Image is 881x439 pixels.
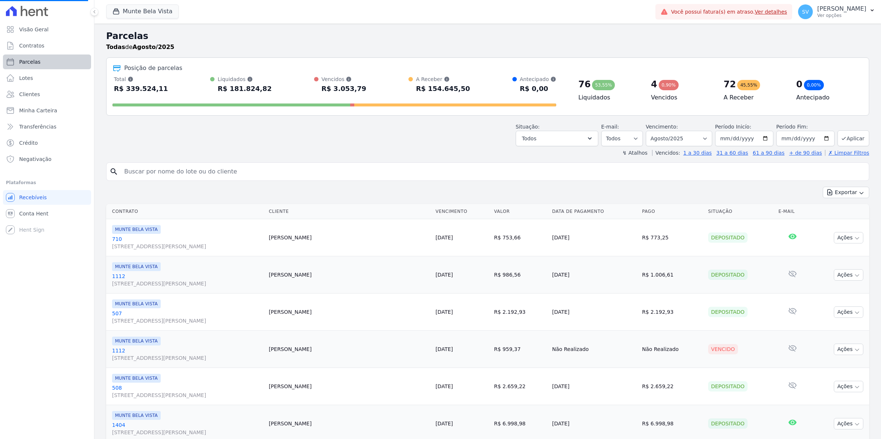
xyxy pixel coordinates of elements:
[834,306,863,318] button: Ações
[435,421,453,426] a: [DATE]
[266,294,432,331] td: [PERSON_NAME]
[19,58,41,66] span: Parcelas
[578,78,591,90] div: 76
[755,9,787,15] a: Ver detalhes
[112,421,263,436] a: 1404[STREET_ADDRESS][PERSON_NAME]
[491,219,549,256] td: R$ 753,66
[112,347,263,362] a: 1112[STREET_ADDRESS][PERSON_NAME]
[789,150,822,156] a: + de 90 dias
[19,194,47,201] span: Recebíveis
[796,93,857,102] h4: Antecipado
[112,273,263,287] a: 1112[STREET_ADDRESS][PERSON_NAME]
[217,83,272,95] div: R$ 181.824,82
[112,384,263,399] a: 508[STREET_ADDRESS][PERSON_NAME]
[802,9,809,14] span: SV
[3,206,91,221] a: Conta Hent
[491,294,549,331] td: R$ 2.192,93
[708,418,748,429] div: Depositado
[549,219,639,256] td: [DATE]
[19,42,44,49] span: Contratos
[792,1,881,22] button: SV [PERSON_NAME] Ver opções
[834,232,863,243] button: Ações
[112,429,263,436] span: [STREET_ADDRESS][PERSON_NAME]
[266,331,432,368] td: [PERSON_NAME]
[516,124,540,130] label: Situação:
[683,150,712,156] a: 1 a 30 dias
[520,75,556,83] div: Antecipado
[266,368,432,405] td: [PERSON_NAME]
[817,13,866,18] p: Ver opções
[217,75,272,83] div: Liquidados
[435,383,453,389] a: [DATE]
[120,164,866,179] input: Buscar por nome do lote ou do cliente
[639,294,705,331] td: R$ 2.192,93
[106,4,179,18] button: Munte Bela Vista
[592,80,615,90] div: 53,55%
[804,80,824,90] div: 0,00%
[639,219,705,256] td: R$ 773,25
[639,331,705,368] td: Não Realizado
[753,150,784,156] a: 61 a 90 dias
[112,337,161,345] span: MUNTE BELA VISTA
[639,368,705,405] td: R$ 2.659,22
[112,391,263,399] span: [STREET_ADDRESS][PERSON_NAME]
[3,136,91,150] a: Crédito
[715,124,751,130] label: Período Inicío:
[549,331,639,368] td: Não Realizado
[106,43,174,52] p: de
[3,190,91,205] a: Recebíveis
[671,8,787,16] span: Você possui fatura(s) em atraso.
[776,123,835,131] label: Período Fim:
[124,64,182,73] div: Posição de parcelas
[112,280,263,287] span: [STREET_ADDRESS][PERSON_NAME]
[19,155,52,163] span: Negativação
[112,299,161,308] span: MUNTE BELA VISTA
[823,187,869,198] button: Exportar
[522,134,536,143] span: Todos
[825,150,869,156] a: ✗ Limpar Filtros
[838,130,869,146] button: Aplicar
[114,83,168,95] div: R$ 339.524,11
[705,204,776,219] th: Situação
[639,204,705,219] th: Pago
[416,75,470,83] div: A Receber
[491,368,549,405] td: R$ 2.659,22
[639,256,705,294] td: R$ 1.006,61
[19,123,56,130] span: Transferências
[737,80,760,90] div: 45,55%
[549,368,639,405] td: [DATE]
[724,78,736,90] div: 72
[796,78,802,90] div: 0
[708,344,738,354] div: Vencido
[266,256,432,294] td: [PERSON_NAME]
[6,178,88,187] div: Plataformas
[112,225,161,234] span: MUNTE BELA VISTA
[724,93,784,102] h4: A Receber
[716,150,748,156] a: 31 a 60 dias
[19,26,49,33] span: Visão Geral
[646,124,678,130] label: Vencimento:
[3,71,91,85] a: Lotes
[106,43,125,50] strong: Todas
[3,103,91,118] a: Minha Carteira
[112,235,263,250] a: 710[STREET_ADDRESS][PERSON_NAME]
[708,381,748,391] div: Depositado
[435,346,453,352] a: [DATE]
[3,22,91,37] a: Visão Geral
[834,269,863,281] button: Ações
[3,152,91,166] a: Negativação
[19,107,57,114] span: Minha Carteira
[659,80,679,90] div: 0,90%
[19,139,38,147] span: Crédito
[622,150,647,156] label: ↯ Atalhos
[266,204,432,219] th: Cliente
[133,43,174,50] strong: Agosto/2025
[3,87,91,102] a: Clientes
[112,262,161,271] span: MUNTE BELA VISTA
[114,75,168,83] div: Total
[708,270,748,280] div: Depositado
[106,204,266,219] th: Contrato
[708,307,748,317] div: Depositado
[549,294,639,331] td: [DATE]
[3,38,91,53] a: Contratos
